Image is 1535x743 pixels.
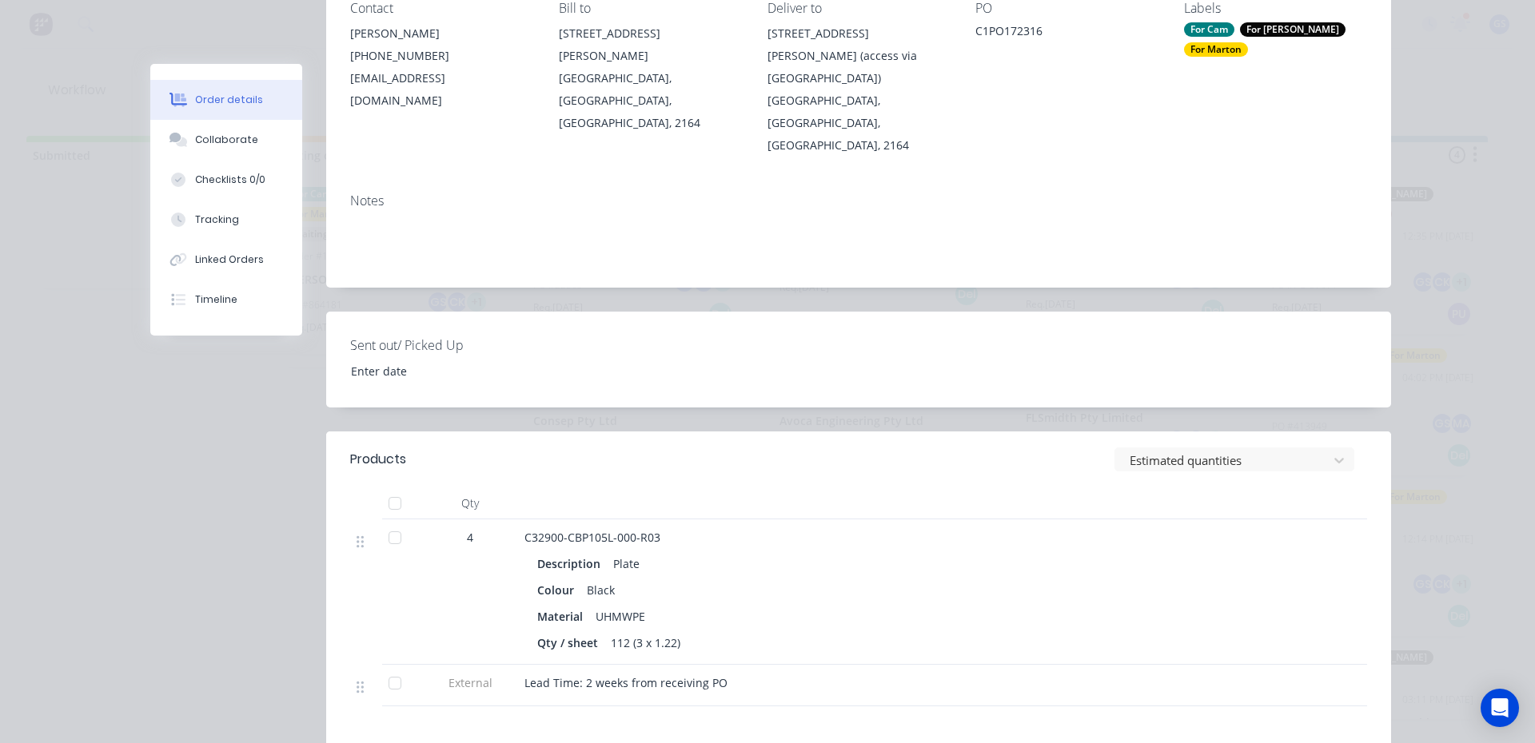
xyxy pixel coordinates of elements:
[559,67,742,134] div: [GEOGRAPHIC_DATA], [GEOGRAPHIC_DATA], [GEOGRAPHIC_DATA], 2164
[559,1,742,16] div: Bill to
[429,674,512,691] span: External
[1184,1,1367,16] div: Labels
[559,22,742,134] div: [STREET_ADDRESS][PERSON_NAME][GEOGRAPHIC_DATA], [GEOGRAPHIC_DATA], [GEOGRAPHIC_DATA], 2164
[195,133,258,147] div: Collaborate
[350,450,406,469] div: Products
[524,675,728,690] span: Lead Time: 2 weeks from receiving PO
[524,530,660,545] span: C32900-CBP105L-000-R03
[537,552,607,575] div: Description
[350,22,533,112] div: [PERSON_NAME][PHONE_NUMBER][EMAIL_ADDRESS][DOMAIN_NAME]
[537,605,589,628] div: Material
[350,22,533,45] div: [PERSON_NAME]
[604,631,687,654] div: 112 (3 x 1.22)
[340,359,539,383] input: Enter date
[150,280,302,320] button: Timeline
[1481,689,1519,727] div: Open Intercom Messenger
[150,120,302,160] button: Collaborate
[195,213,239,227] div: Tracking
[559,22,742,67] div: [STREET_ADDRESS][PERSON_NAME]
[975,22,1158,45] div: C1PO172316
[767,22,951,89] div: [STREET_ADDRESS][PERSON_NAME] (access via [GEOGRAPHIC_DATA])
[350,336,550,355] label: Sent out/ Picked Up
[589,605,652,628] div: UHMWPE
[350,1,533,16] div: Contact
[195,93,263,107] div: Order details
[150,80,302,120] button: Order details
[1184,22,1234,37] div: For Cam
[467,529,473,546] span: 4
[1240,22,1346,37] div: For [PERSON_NAME]
[537,631,604,654] div: Qty / sheet
[150,160,302,200] button: Checklists 0/0
[607,552,646,575] div: Plate
[195,292,237,307] div: Timeline
[580,578,621,602] div: Black
[767,89,951,157] div: [GEOGRAPHIC_DATA], [GEOGRAPHIC_DATA], [GEOGRAPHIC_DATA], 2164
[975,1,1158,16] div: PO
[350,67,533,112] div: [EMAIL_ADDRESS][DOMAIN_NAME]
[150,240,302,280] button: Linked Orders
[422,487,518,519] div: Qty
[350,193,1367,209] div: Notes
[767,22,951,157] div: [STREET_ADDRESS][PERSON_NAME] (access via [GEOGRAPHIC_DATA])[GEOGRAPHIC_DATA], [GEOGRAPHIC_DATA],...
[195,173,265,187] div: Checklists 0/0
[195,252,264,267] div: Linked Orders
[150,200,302,240] button: Tracking
[767,1,951,16] div: Deliver to
[350,45,533,67] div: [PHONE_NUMBER]
[537,578,580,602] div: Colour
[1184,42,1248,57] div: For Marton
